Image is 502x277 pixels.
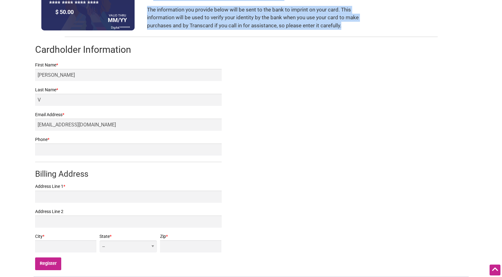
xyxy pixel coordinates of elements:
input: Register [35,257,62,270]
label: Last Name [35,86,222,94]
div: Scroll Back to Top [490,265,500,275]
div: MM/YY [106,14,128,25]
label: Address Line 1 [35,183,222,190]
label: State [99,233,157,240]
label: Address Line 2 [35,208,222,216]
label: First Name [35,61,222,69]
label: Zip [160,233,222,240]
label: Phone [35,136,222,143]
h2: Cardholder Information [35,43,467,56]
div: $ 50.00 [54,7,107,17]
label: City [35,233,97,240]
label: Email Address [35,111,222,119]
div: VALID THRU [108,15,127,16]
h3: Billing Address [35,168,222,179]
